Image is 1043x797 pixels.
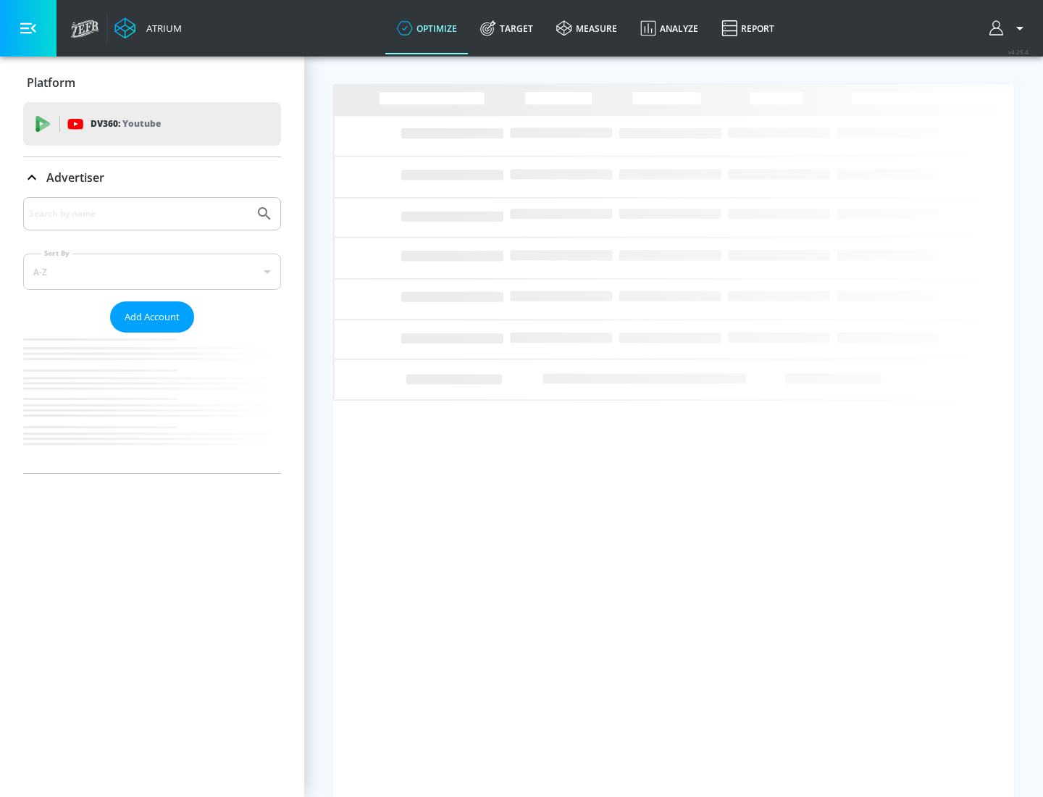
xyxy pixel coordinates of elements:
[469,2,545,54] a: Target
[29,204,248,223] input: Search by name
[27,75,75,91] p: Platform
[122,116,161,131] p: Youtube
[110,301,194,333] button: Add Account
[91,116,161,132] p: DV360:
[23,62,281,103] div: Platform
[23,102,281,146] div: DV360: Youtube
[1008,48,1029,56] span: v 4.25.4
[23,333,281,473] nav: list of Advertiser
[710,2,786,54] a: Report
[141,22,182,35] div: Atrium
[114,17,182,39] a: Atrium
[545,2,629,54] a: measure
[23,157,281,198] div: Advertiser
[629,2,710,54] a: Analyze
[41,249,72,258] label: Sort By
[23,197,281,473] div: Advertiser
[46,170,104,185] p: Advertiser
[125,309,180,325] span: Add Account
[385,2,469,54] a: optimize
[23,254,281,290] div: A-Z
